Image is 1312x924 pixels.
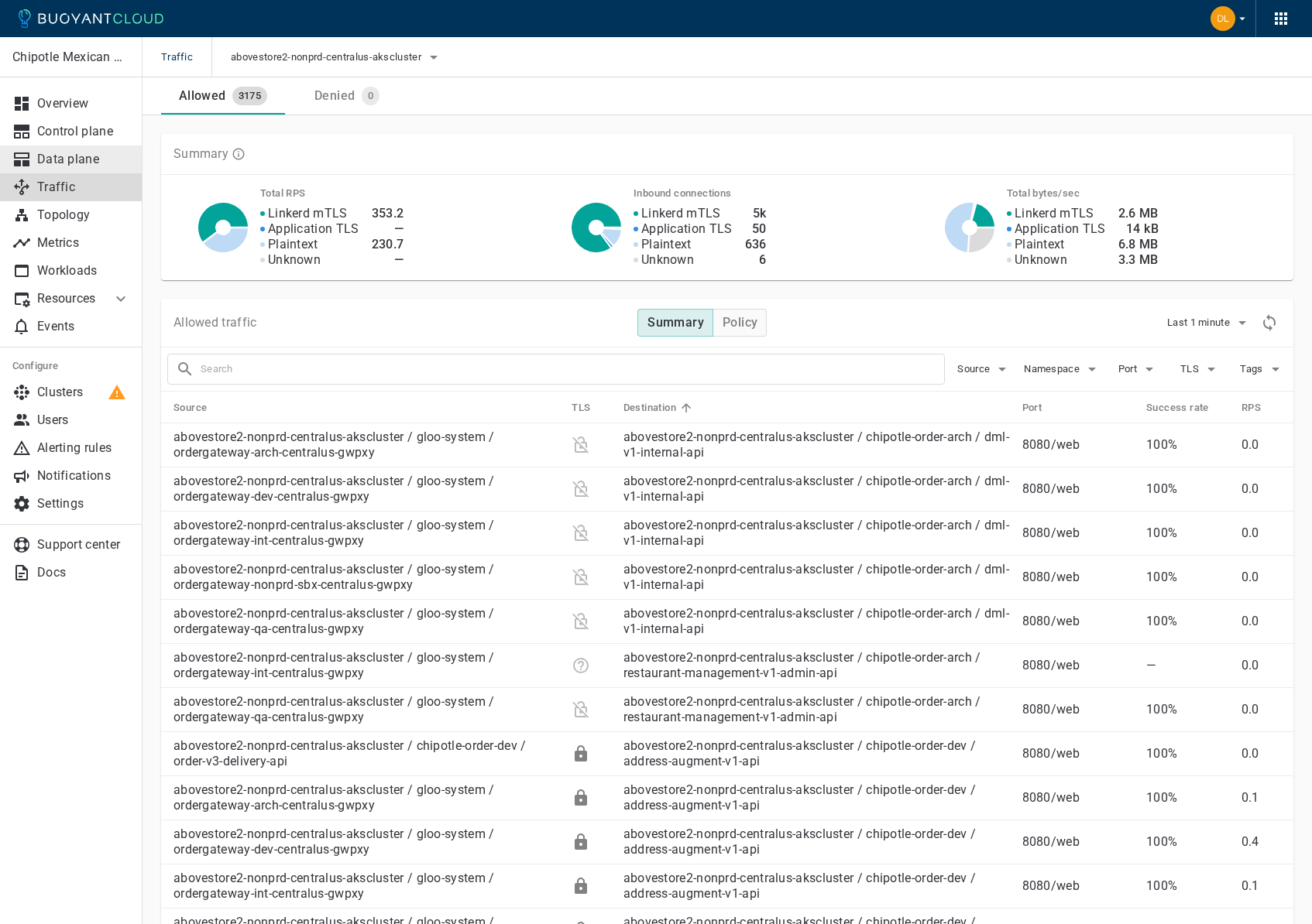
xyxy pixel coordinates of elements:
[1022,525,1134,541] p: 8080 / web
[745,221,767,237] h4: 50
[231,51,424,63] span: abovestore2-nonprd-centralus-akscluster
[1146,746,1229,761] p: 100%
[1242,402,1261,414] h5: RPS
[372,237,404,252] h4: 230.7
[37,263,130,279] p: Workloads
[173,782,495,813] a: abovestore2-nonprd-centralus-akscluster / gloo-system / ordergateway-arch-centralus-gwpxy
[1022,834,1134,850] p: 8080 / web
[1146,790,1229,806] p: 100%
[1022,790,1134,806] p: 8080 / web
[1242,658,1281,673] p: 0.0
[1242,746,1281,761] p: 0.0
[1167,317,1233,329] span: Last 1 minute
[1242,834,1281,850] p: 0.4
[1242,878,1281,894] p: 0.1
[12,360,130,372] h5: Configure
[173,562,495,592] a: abovestore2-nonprd-centralus-akscluster / gloo-system / ordergateway-nonprd-sbx-centralus-gwpxy
[572,612,590,631] div: Plaintext
[1146,525,1229,541] p: 100%
[641,206,721,221] p: Linkerd mTLS
[1146,658,1229,673] p: —
[623,738,977,768] a: abovestore2-nonprd-centralus-akscluster / chipotle-order-dev / address-augment-v1-api
[173,738,527,768] a: abovestore2-nonprd-centralus-akscluster / chipotle-order-dev / order-v3-delivery-api
[37,207,130,223] p: Topology
[1118,237,1159,252] h4: 6.8 MB
[268,206,348,221] p: Linkerd mTLS
[173,826,495,857] a: abovestore2-nonprd-centralus-akscluster / gloo-system / ordergateway-dev-centralus-gwpxy
[173,694,495,724] a: abovestore2-nonprd-centralus-akscluster / gloo-system / ordergateway-qa-centralus-gwpxy
[572,524,590,542] div: Plaintext
[1146,570,1229,585] p: 100%
[623,429,1009,460] a: abovestore2-nonprd-centralus-akscluster / chipotle-order-arch / dml-v1-internal-api
[745,206,767,221] h4: 5k
[173,402,207,414] h5: Source
[1242,702,1281,717] p: 0.0
[1118,252,1159,268] h4: 3.3 MB
[37,319,130,334] p: Events
[641,252,694,268] p: Unknown
[623,474,1009,504] a: abovestore2-nonprd-centralus-akscluster / chipotle-order-arch / dml-v1-internal-api
[308,82,355,104] div: Denied
[173,871,495,901] a: abovestore2-nonprd-centralus-akscluster / gloo-system / ordergateway-int-centralus-gwpxy
[173,82,226,104] div: Allowed
[173,606,495,636] a: abovestore2-nonprd-centralus-akscluster / gloo-system / ordergateway-qa-centralus-gwpxy
[1118,221,1159,237] h4: 14 kB
[1022,570,1134,585] p: 8080 / web
[623,826,977,857] a: abovestore2-nonprd-centralus-akscluster / chipotle-order-dev / address-augment-v1-api
[173,474,495,504] a: abovestore2-nonprd-centralus-akscluster / gloo-system / ordergateway-dev-centralus-gwpxy
[372,206,404,221] h4: 353.2
[647,315,704,330] h4: Summary
[1015,237,1065,252] p: Plaintext
[37,235,130,251] p: Metrics
[623,518,1009,548] a: abovestore2-nonprd-centralus-akscluster / chipotle-order-arch / dml-v1-internal-api
[1258,311,1281,334] div: Refresh metrics
[161,37,211,77] span: Traffic
[37,440,130,456] p: Alerting rules
[1015,221,1106,237] p: Application TLS
[637,309,713,337] button: Summary
[173,146,228,162] p: Summary
[1022,878,1134,894] p: 8080 / web
[572,436,590,454] div: Plaintext
[285,77,409,115] a: Denied0
[1118,363,1140,375] span: Port
[201,358,944,380] input: Search
[623,694,981,724] a: abovestore2-nonprd-centralus-akscluster / chipotle-order-arch / restaurant-management-v1-admin-api
[37,412,130,428] p: Users
[1242,401,1281,415] span: RPS
[1242,481,1281,497] p: 0.0
[232,90,268,102] span: 3175
[1022,702,1134,717] p: 8080 / web
[572,402,590,414] h5: TLS
[1180,363,1202,375] span: TLS
[1238,358,1287,381] button: Tags
[173,518,495,548] a: abovestore2-nonprd-centralus-akscluster / gloo-system / ordergateway-int-centralus-gwpxy
[1242,790,1281,806] p: 0.1
[362,90,380,102] span: 0
[1146,702,1229,717] p: 100%
[1022,481,1134,497] p: 8080 / web
[1024,358,1101,381] button: Namespace
[37,496,130,512] p: Settings
[745,237,767,252] h4: 636
[1015,252,1067,268] p: Unknown
[1167,311,1252,334] button: Last 1 minute
[268,221,359,237] p: Application TLS
[1242,525,1281,541] p: 0.0
[37,565,130,580] p: Docs
[1146,878,1229,894] p: 100%
[1146,437,1229,453] p: 100%
[372,252,404,268] h4: —
[268,237,318,252] p: Plaintext
[232,147,246,161] svg: TLS data is compiled from traffic seen by Linkerd proxies. RPS and TCP bytes reflect both inbound...
[1022,437,1134,453] p: 8080 / web
[1146,401,1229,415] span: Success rate
[1146,402,1209,414] h5: Success rate
[173,315,257,330] p: Allowed traffic
[623,401,696,415] span: Destination
[37,291,99,306] p: Resources
[623,650,981,680] a: abovestore2-nonprd-centralus-akscluster / chipotle-order-arch / restaurant-management-v1-admin-api
[1242,614,1281,629] p: 0.0
[37,468,130,484] p: Notifications
[623,606,1009,636] a: abovestore2-nonprd-centralus-akscluster / chipotle-order-arch / dml-v1-internal-api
